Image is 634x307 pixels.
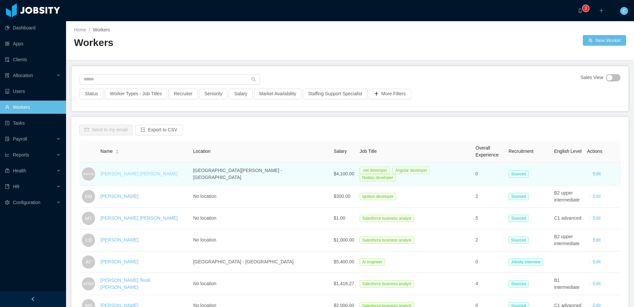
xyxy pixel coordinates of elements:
[360,174,396,181] span: Nodejs developer
[5,137,10,141] i: icon: file-protect
[551,208,584,229] td: C1 advanced
[5,116,61,130] a: icon: profileTasks
[360,149,377,154] span: Job Title
[303,89,368,99] button: Staffing Support Specialist
[5,85,61,98] a: icon: robotUsers
[100,237,138,242] a: [PERSON_NAME]
[83,169,94,178] span: RWPdS
[551,229,584,251] td: B2 upper intermediate
[191,251,331,273] td: [GEOGRAPHIC_DATA] - [GEOGRAPHIC_DATA]
[5,168,10,173] i: icon: medicine-box
[334,237,354,242] span: $1,000.00
[193,149,211,154] span: Location
[593,259,601,264] a: Edit
[191,208,331,229] td: No location
[5,153,10,157] i: icon: line-chart
[334,194,351,199] span: $300.00
[578,8,582,13] i: icon: bell
[100,194,138,199] a: [PERSON_NAME]
[369,89,411,99] button: icon: plusMore Filters
[115,149,119,153] div: Sort
[554,149,581,154] span: English Level
[360,167,390,174] span: .net developer
[582,5,589,12] sup: 3
[13,200,40,205] span: Configuration
[13,168,26,173] span: Health
[587,149,602,154] span: Actions
[334,259,354,264] span: $5,400.00
[509,149,533,154] span: Recruitment
[473,186,506,208] td: 2
[191,186,331,208] td: No location
[509,193,529,200] span: Sourced
[5,200,10,205] i: icon: setting
[93,27,110,32] span: Workers
[191,163,331,186] td: [GEOGRAPHIC_DATA][PERSON_NAME] - [GEOGRAPHIC_DATA]
[89,27,90,32] span: /
[509,258,543,266] span: Jobsity Interview
[5,184,10,189] i: icon: book
[473,229,506,251] td: 2
[85,190,92,203] span: EM
[581,74,603,81] span: Sales View
[551,273,584,295] td: B1 intermediate
[593,171,601,176] a: Edit
[199,89,228,99] button: Seniority
[105,89,167,99] button: Worker Types - Job Titles
[583,35,626,46] button: icon: usergroup-addNew Worker
[473,251,506,273] td: 0
[5,37,61,50] a: icon: appstoreApps
[334,281,354,286] span: $1,416.27
[13,73,33,78] span: Allocation
[599,8,604,13] i: icon: plus
[85,212,92,225] span: MT
[116,151,119,153] i: icon: caret-down
[5,53,61,66] a: icon: auditClients
[593,237,601,242] a: Edit
[622,7,626,15] span: C
[509,280,529,287] span: Sourced
[593,194,601,199] a: Edit
[593,215,601,221] a: Edit
[229,89,253,99] button: Salary
[585,5,587,12] p: 3
[191,229,331,251] td: No location
[473,273,506,295] td: 4
[5,73,10,78] i: icon: solution
[473,163,506,186] td: 0
[593,281,601,286] a: Edit
[360,258,385,266] span: Ai engineer
[360,215,414,222] span: Salesforce business analyst
[475,145,499,157] span: Overall Experience
[100,259,138,264] a: [PERSON_NAME]
[86,255,91,269] span: AT
[360,193,396,200] span: Ignition developer
[360,237,414,244] span: Salesforce business analyst
[100,148,113,155] span: Name
[509,215,529,222] span: Sourced
[135,125,183,135] button: icon: exportExport to CSV
[100,215,178,221] a: [PERSON_NAME] [PERSON_NAME]
[509,170,529,178] span: Sourced
[13,184,19,189] span: HR
[100,278,150,290] a: [PERSON_NAME] Teotli [PERSON_NAME]
[360,280,414,287] span: Salesforce business analyst
[116,149,119,151] i: icon: caret-up
[334,149,347,154] span: Salary
[473,208,506,229] td: 5
[74,36,350,50] h2: Workers
[100,171,178,176] a: [PERSON_NAME] [PERSON_NAME]
[254,89,301,99] button: Market Availability
[551,186,584,208] td: B2 upper intermediate
[509,237,529,244] span: Sourced
[191,273,331,295] td: No location
[5,101,61,114] a: icon: userWorkers
[334,171,354,176] span: $4,100.00
[13,136,27,142] span: Payroll
[393,167,430,174] span: Angular developer
[5,21,61,34] a: icon: pie-chartDashboard
[334,215,345,221] span: $1.00
[85,234,91,247] span: CB
[80,89,103,99] button: Status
